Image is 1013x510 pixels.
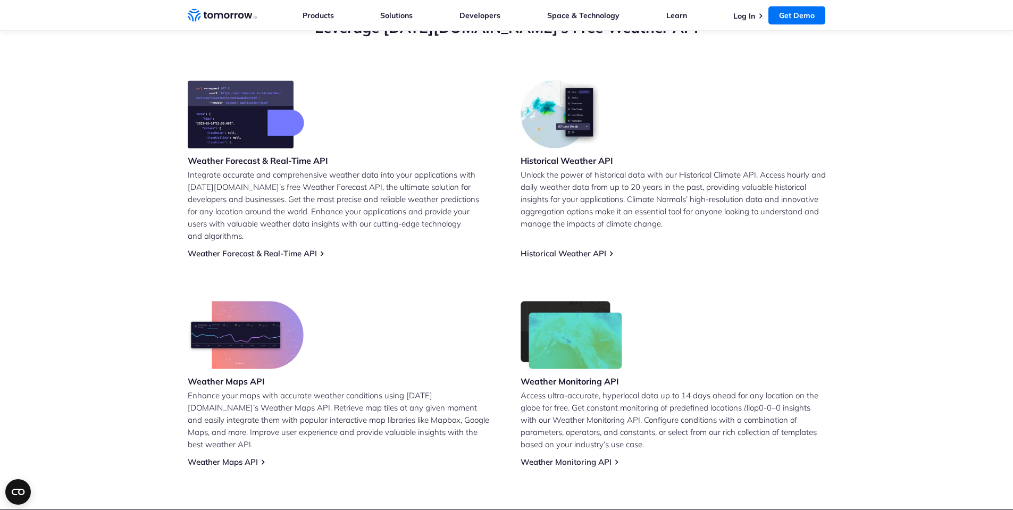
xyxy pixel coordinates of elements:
[5,479,31,505] button: Open CMP widget
[380,11,413,20] a: Solutions
[188,389,493,450] p: Enhance your maps with accurate weather conditions using [DATE][DOMAIN_NAME]’s Weather Maps API. ...
[303,11,334,20] a: Products
[188,248,317,258] a: Weather Forecast & Real-Time API
[188,155,328,166] h3: Weather Forecast & Real-Time API
[521,375,623,387] h3: Weather Monitoring API
[521,457,612,467] a: Weather Monitoring API
[521,169,826,230] p: Unlock the power of historical data with our Historical Climate API. Access hourly and daily weat...
[459,11,500,20] a: Developers
[521,248,606,258] a: Historical Weather API
[188,457,258,467] a: Weather Maps API
[733,11,755,21] a: Log In
[188,169,493,242] p: Integrate accurate and comprehensive weather data into your applications with [DATE][DOMAIN_NAME]...
[521,155,613,166] h3: Historical Weather API
[188,375,304,387] h3: Weather Maps API
[768,6,825,24] a: Get Demo
[188,7,257,23] a: Home link
[547,11,619,20] a: Space & Technology
[521,389,826,450] p: Access ultra-accurate, hyperlocal data up to 14 days ahead for any location on the globe for free...
[666,11,687,20] a: Learn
